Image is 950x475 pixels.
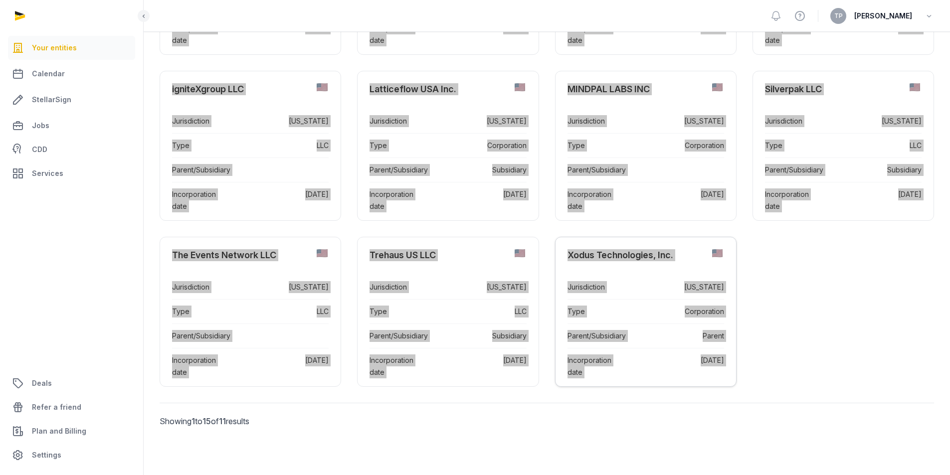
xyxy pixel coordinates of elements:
[370,354,429,378] dt: Incorporation date
[8,36,135,60] a: Your entities
[568,330,627,342] dt: Parent/Subsidiary
[172,115,231,127] dt: Jurisdiction
[370,281,429,293] dt: Jurisdiction
[239,140,329,152] dd: LLC
[568,281,627,293] dt: Jurisdiction
[765,188,824,212] dt: Incorporation date
[370,306,429,317] dt: Type
[160,237,341,392] a: The Events Network LLCJurisdiction[US_STATE]TypeLLCParent/SubsidiaryIncorporation date[DATE]
[172,281,231,293] dt: Jurisdiction
[712,83,723,91] img: us.png
[8,114,135,138] a: Jobs
[635,354,724,378] dd: [DATE]
[437,164,527,176] dd: Subsidiary
[765,140,824,152] dt: Type
[437,115,527,127] dd: [US_STATE]
[8,443,135,467] a: Settings
[172,140,231,152] dt: Type
[370,188,429,212] dt: Incorporation date
[568,188,627,212] dt: Incorporation date
[32,120,49,132] span: Jobs
[437,281,527,293] dd: [US_STATE]
[568,249,673,261] div: Xodus Technologies, Inc.
[834,13,843,19] span: TP
[515,249,525,257] img: us.png
[172,83,244,95] div: igniteXgroup LLC
[854,10,912,22] span: [PERSON_NAME]
[635,22,724,46] dd: [DATE]
[32,144,47,156] span: CDD
[370,83,456,95] div: Latticeflow USA Inc.
[172,354,231,378] dt: Incorporation date
[358,237,538,392] a: Trehaus US LLCJurisdiction[US_STATE]TypeLLCParent/SubsidiarySubsidiaryIncorporation date[DATE]
[172,22,231,46] dt: Incorporation date
[712,249,723,257] img: us.png
[753,71,934,226] a: Silverpak LLCJurisdiction[US_STATE]TypeLLCParent/SubsidiarySubsidiaryIncorporation date[DATE]
[370,22,429,46] dt: Incorporation date
[317,83,327,91] img: us.png
[437,306,527,317] dd: LLC
[568,306,627,317] dt: Type
[32,401,81,413] span: Refer a friend
[370,164,429,176] dt: Parent/Subsidiary
[568,140,627,152] dt: Type
[239,281,329,293] dd: [US_STATE]
[172,306,231,317] dt: Type
[635,115,724,127] dd: [US_STATE]
[635,140,724,152] dd: Corporation
[32,94,71,106] span: StellarSign
[556,237,736,392] a: Xodus Technologies, Inc.Jurisdiction[US_STATE]TypeCorporationParent/SubsidiaryParentIncorporation...
[437,354,527,378] dd: [DATE]
[160,71,341,226] a: igniteXgroup LLCJurisdiction[US_STATE]TypeLLCParent/SubsidiaryIncorporation date[DATE]
[32,167,63,179] span: Services
[160,403,341,439] p: Showing to of results
[8,88,135,112] a: StellarSign
[830,8,846,24] button: TP
[191,416,195,426] span: 1
[239,354,329,378] dd: [DATE]
[8,395,135,419] a: Refer a friend
[568,354,627,378] dt: Incorporation date
[239,306,329,317] dd: LLC
[832,140,922,152] dd: LLC
[172,164,231,176] dt: Parent/Subsidiary
[437,22,527,46] dd: [DATE]
[515,83,525,91] img: us.png
[568,115,627,127] dt: Jurisdiction
[219,416,226,426] span: 11
[568,22,627,46] dt: Incorporation date
[437,188,527,212] dd: [DATE]
[239,188,329,212] dd: [DATE]
[832,164,922,176] dd: Subsidiary
[8,371,135,395] a: Deals
[832,188,922,212] dd: [DATE]
[239,22,329,46] dd: [DATE]
[172,188,231,212] dt: Incorporation date
[172,249,276,261] div: The Events Network LLC
[8,140,135,159] a: CDD
[635,188,724,212] dd: [DATE]
[202,416,211,426] span: 15
[8,62,135,86] a: Calendar
[370,140,429,152] dt: Type
[770,359,950,475] iframe: Chat Widget
[635,330,724,342] dd: Parent
[568,83,650,95] div: MINDPAL LABS INC
[556,71,736,226] a: MINDPAL LABS INCJurisdiction[US_STATE]TypeCorporationParent/SubsidiaryIncorporation date[DATE]
[910,83,920,91] img: us.png
[765,115,824,127] dt: Jurisdiction
[358,71,538,226] a: Latticeflow USA Inc.Jurisdiction[US_STATE]TypeCorporationParent/SubsidiarySubsidiaryIncorporation...
[765,22,824,46] dt: Incorporation date
[32,377,52,389] span: Deals
[832,115,922,127] dd: [US_STATE]
[370,330,429,342] dt: Parent/Subsidiary
[370,249,436,261] div: Trehaus US LLC
[32,449,61,461] span: Settings
[370,115,429,127] dt: Jurisdiction
[635,281,724,293] dd: [US_STATE]
[8,419,135,443] a: Plan and Billing
[317,249,327,257] img: us.png
[437,330,527,342] dd: Subsidiary
[172,330,231,342] dt: Parent/Subsidiary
